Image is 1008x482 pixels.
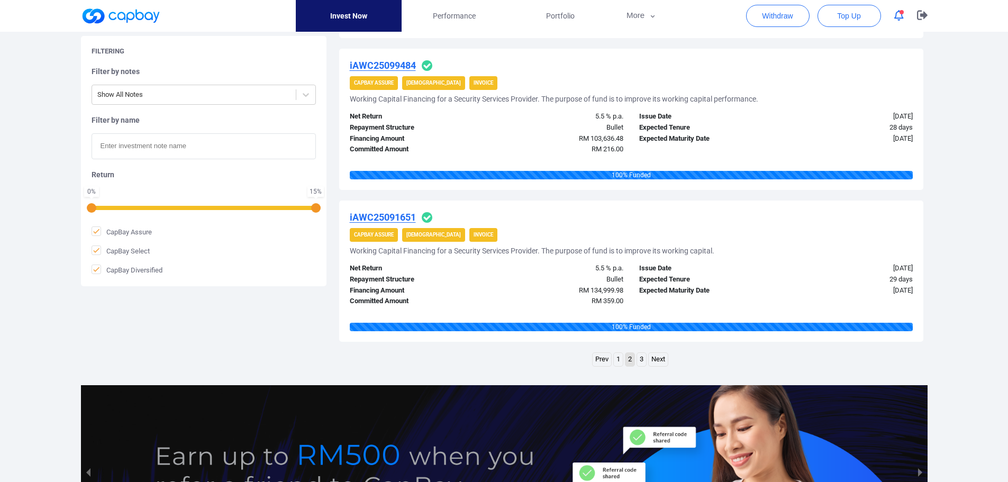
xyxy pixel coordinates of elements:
[342,133,487,144] div: Financing Amount
[350,171,913,179] div: 100 % Funded
[631,111,776,122] div: Issue Date
[592,297,623,305] span: RM 359.00
[486,274,631,285] div: Bullet
[342,296,487,307] div: Committed Amount
[837,11,860,21] span: Top Up
[350,60,416,71] u: iAWC25099484
[776,111,921,122] div: [DATE]
[593,353,611,366] a: Previous page
[776,285,921,296] div: [DATE]
[342,285,487,296] div: Financing Amount
[354,80,394,86] strong: CapBay Assure
[546,10,575,22] span: Portfolio
[92,245,150,256] span: CapBay Select
[350,212,416,223] u: iAWC25091651
[92,226,152,237] span: CapBay Assure
[631,133,776,144] div: Expected Maturity Date
[92,115,316,125] h5: Filter by name
[631,263,776,274] div: Issue Date
[631,274,776,285] div: Expected Tenure
[776,274,921,285] div: 29 days
[579,286,623,294] span: RM 134,999.98
[776,133,921,144] div: [DATE]
[631,285,776,296] div: Expected Maturity Date
[637,353,646,366] a: Page 3
[614,353,623,366] a: Page 1
[818,5,881,27] button: Top Up
[486,111,631,122] div: 5.5 % p.a.
[474,80,493,86] strong: Invoice
[342,111,487,122] div: Net Return
[433,10,476,22] span: Performance
[486,122,631,133] div: Bullet
[342,274,487,285] div: Repayment Structure
[746,5,810,27] button: Withdraw
[310,188,322,195] div: 15 %
[579,134,623,142] span: RM 103,636.48
[350,323,913,331] div: 100 % Funded
[92,133,316,159] input: Enter investment note name
[342,144,487,155] div: Committed Amount
[649,353,668,366] a: Next page
[350,94,758,104] h5: Working Capital Financing for a Security Services Provider. The purpose of fund is to improve its...
[486,263,631,274] div: 5.5 % p.a.
[776,122,921,133] div: 28 days
[592,145,623,153] span: RM 216.00
[92,170,316,179] h5: Return
[342,263,487,274] div: Net Return
[354,232,394,238] strong: CapBay Assure
[406,232,461,238] strong: [DEMOGRAPHIC_DATA]
[350,246,714,256] h5: Working Capital Financing for a Security Services Provider. The purpose of fund is to improve its...
[625,353,634,366] a: Page 2 is your current page
[92,67,316,76] h5: Filter by notes
[92,47,124,56] h5: Filtering
[86,188,97,195] div: 0 %
[406,80,461,86] strong: [DEMOGRAPHIC_DATA]
[776,263,921,274] div: [DATE]
[474,232,493,238] strong: Invoice
[342,122,487,133] div: Repayment Structure
[92,265,162,275] span: CapBay Diversified
[631,122,776,133] div: Expected Tenure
